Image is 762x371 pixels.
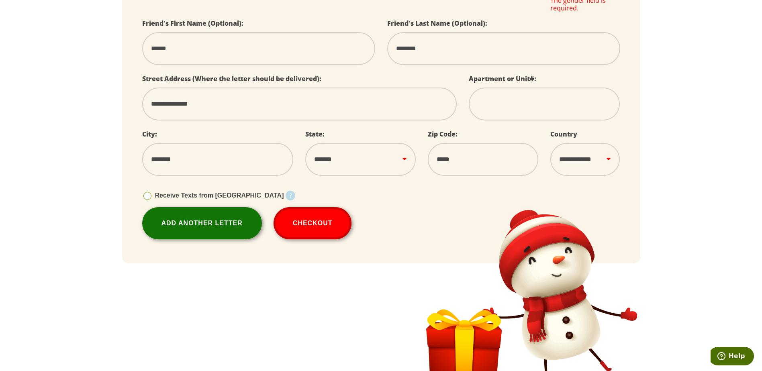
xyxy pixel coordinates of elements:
label: Friend's Last Name (Optional): [387,19,487,28]
label: Street Address (Where the letter should be delivered): [142,74,321,83]
label: Zip Code: [428,130,458,139]
label: Country [550,130,577,139]
button: Checkout [274,207,352,239]
label: Apartment or Unit#: [469,74,536,83]
a: Add Another Letter [142,207,262,239]
span: Receive Texts from [GEOGRAPHIC_DATA] [155,192,284,199]
label: Friend's First Name (Optional): [142,19,243,28]
label: State: [305,130,325,139]
iframe: Opens a widget where you can find more information [711,347,754,367]
label: City: [142,130,157,139]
